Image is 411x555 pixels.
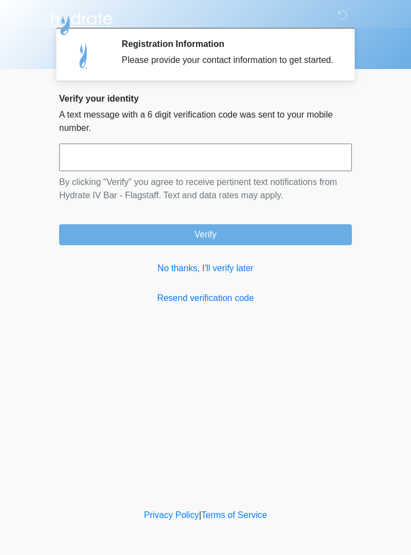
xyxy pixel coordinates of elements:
a: Resend verification code [59,292,352,305]
a: Privacy Policy [144,510,199,520]
h2: Verify your identity [59,93,352,104]
a: | [199,510,201,520]
p: A text message with a 6 digit verification code was sent to your mobile number. [59,108,352,135]
a: No thanks, I'll verify later [59,262,352,275]
div: Please provide your contact information to get started. [122,54,335,67]
p: By clicking "Verify" you agree to receive pertinent text notifications from Hydrate IV Bar - Flag... [59,176,352,202]
button: Verify [59,224,352,245]
a: Terms of Service [201,510,267,520]
img: Hydrate IV Bar - Flagstaff Logo [48,8,114,36]
img: Agent Avatar [67,39,101,72]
